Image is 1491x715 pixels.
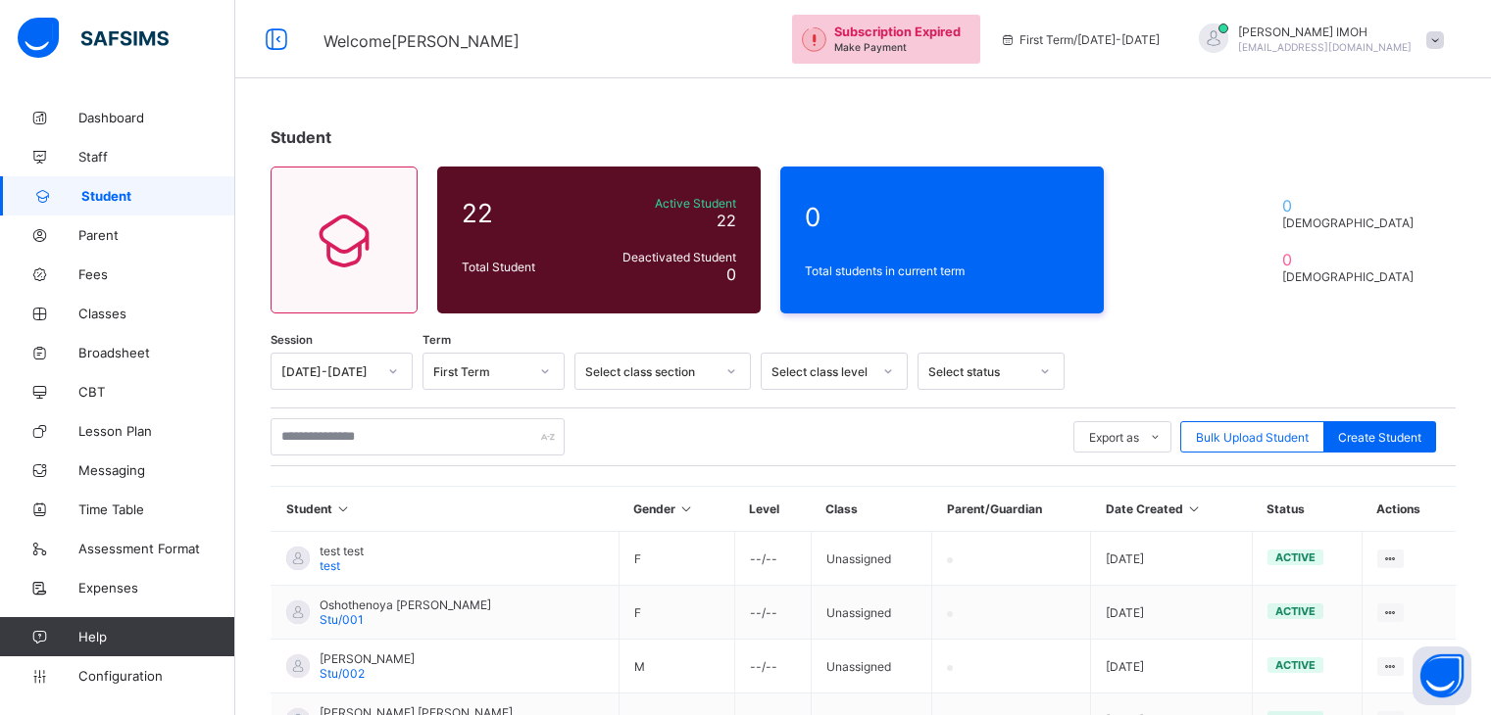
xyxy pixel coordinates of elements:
span: Stu/001 [320,612,364,627]
button: Open asap [1413,646,1471,705]
span: 0 [1282,250,1422,269]
th: Actions [1362,487,1456,532]
div: Select class section [585,364,715,379]
span: 0 [1282,196,1422,215]
th: Status [1252,487,1362,532]
td: --/-- [734,532,811,586]
span: Fees [78,266,235,282]
td: Unassigned [811,532,932,586]
td: Unassigned [811,640,932,693]
div: Total Student [457,255,592,279]
td: [DATE] [1091,586,1252,640]
span: Session [271,333,313,347]
span: Export as [1089,430,1139,445]
span: Create Student [1338,430,1421,445]
span: Time Table [78,501,235,517]
span: [PERSON_NAME] IMOH [1238,24,1412,39]
img: safsims [18,18,169,59]
span: 22 [462,198,587,228]
span: Broadsheet [78,345,235,360]
td: F [619,532,734,586]
span: Student [271,127,331,147]
td: F [619,586,734,640]
span: Bulk Upload Student [1196,430,1309,445]
span: Welcome [PERSON_NAME] [323,31,520,51]
span: Active Student [597,196,736,211]
div: [DATE]-[DATE] [281,364,376,379]
span: test [320,558,340,573]
span: Staff [78,149,235,165]
span: session/term information [1000,32,1160,47]
span: [EMAIL_ADDRESS][DOMAIN_NAME] [1238,41,1412,53]
td: --/-- [734,640,811,693]
span: active [1275,550,1316,564]
div: First Term [433,364,528,379]
span: 0 [805,202,1079,232]
span: Classes [78,306,235,321]
span: Stu/002 [320,666,365,681]
span: CBT [78,384,235,400]
span: Total students in current term [805,263,1079,278]
i: Sort in Ascending Order [335,501,352,516]
span: Subscription Expired [834,24,961,39]
span: [DEMOGRAPHIC_DATA] [1282,215,1422,230]
div: Select status [928,364,1028,379]
th: Date Created [1091,487,1252,532]
span: Lesson Plan [78,423,235,439]
span: test test [320,544,364,558]
div: Select class level [771,364,871,379]
span: Term [422,333,451,347]
span: Help [78,629,234,644]
th: Level [734,487,811,532]
span: 22 [717,211,736,230]
td: Unassigned [811,586,932,640]
span: Parent [78,227,235,243]
span: active [1275,658,1316,672]
span: Configuration [78,668,234,684]
div: LucyIMOH [1179,24,1454,56]
span: [DEMOGRAPHIC_DATA] [1282,269,1422,284]
span: Messaging [78,462,235,478]
span: Assessment Format [78,541,235,556]
th: Student [272,487,620,532]
i: Sort in Ascending Order [678,501,695,516]
span: [PERSON_NAME] [320,651,415,666]
span: Make Payment [834,41,907,53]
span: 0 [726,264,736,284]
td: --/-- [734,586,811,640]
span: Deactivated Student [597,250,736,264]
th: Gender [619,487,734,532]
th: Class [811,487,932,532]
span: active [1275,604,1316,618]
span: Expenses [78,580,235,596]
td: [DATE] [1091,532,1252,586]
span: Oshothenoya [PERSON_NAME] [320,597,491,612]
span: Dashboard [78,110,235,125]
img: outstanding-1.146d663e52f09953f639664a84e30106.svg [802,27,826,52]
span: Student [81,188,235,204]
i: Sort in Ascending Order [1186,501,1203,516]
th: Parent/Guardian [932,487,1091,532]
td: M [619,640,734,693]
td: [DATE] [1091,640,1252,693]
